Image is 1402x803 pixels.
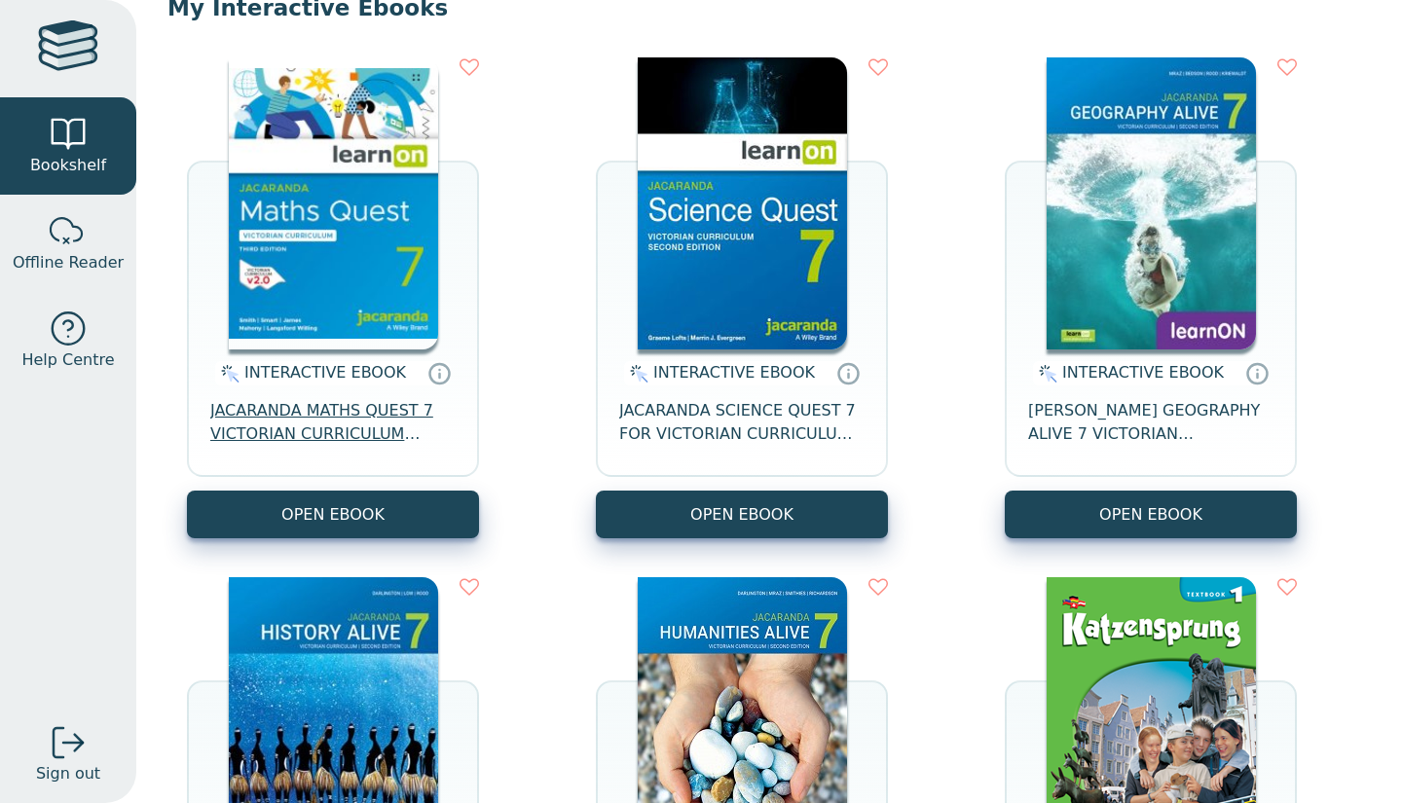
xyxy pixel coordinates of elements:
img: interactive.svg [624,362,648,385]
span: JACARANDA MATHS QUEST 7 VICTORIAN CURRICULUM LEARNON EBOOK 3E [210,399,456,446]
span: Offline Reader [13,251,124,274]
span: Sign out [36,762,100,785]
img: interactive.svg [215,362,240,385]
img: 329c5ec2-5188-ea11-a992-0272d098c78b.jpg [638,57,847,349]
a: Interactive eBooks are accessed online via the publisher’s portal. They contain interactive resou... [427,361,451,384]
span: Help Centre [21,348,114,372]
span: INTERACTIVE EBOOK [653,363,815,382]
button: OPEN EBOOK [187,491,479,538]
a: Interactive eBooks are accessed online via the publisher’s portal. They contain interactive resou... [1245,361,1269,384]
button: OPEN EBOOK [1005,491,1297,538]
img: interactive.svg [1033,362,1057,385]
span: INTERACTIVE EBOOK [244,363,406,382]
span: JACARANDA SCIENCE QUEST 7 FOR VICTORIAN CURRICULUM LEARNON 2E EBOOK [619,399,865,446]
img: cc9fd0c4-7e91-e911-a97e-0272d098c78b.jpg [1047,57,1256,349]
span: INTERACTIVE EBOOK [1062,363,1224,382]
a: Interactive eBooks are accessed online via the publisher’s portal. They contain interactive resou... [836,361,860,384]
span: Bookshelf [30,154,106,177]
button: OPEN EBOOK [596,491,888,538]
img: b87b3e28-4171-4aeb-a345-7fa4fe4e6e25.jpg [229,57,438,349]
span: [PERSON_NAME] GEOGRAPHY ALIVE 7 VICTORIAN CURRICULUM LEARNON EBOOK 2E [1028,399,1273,446]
